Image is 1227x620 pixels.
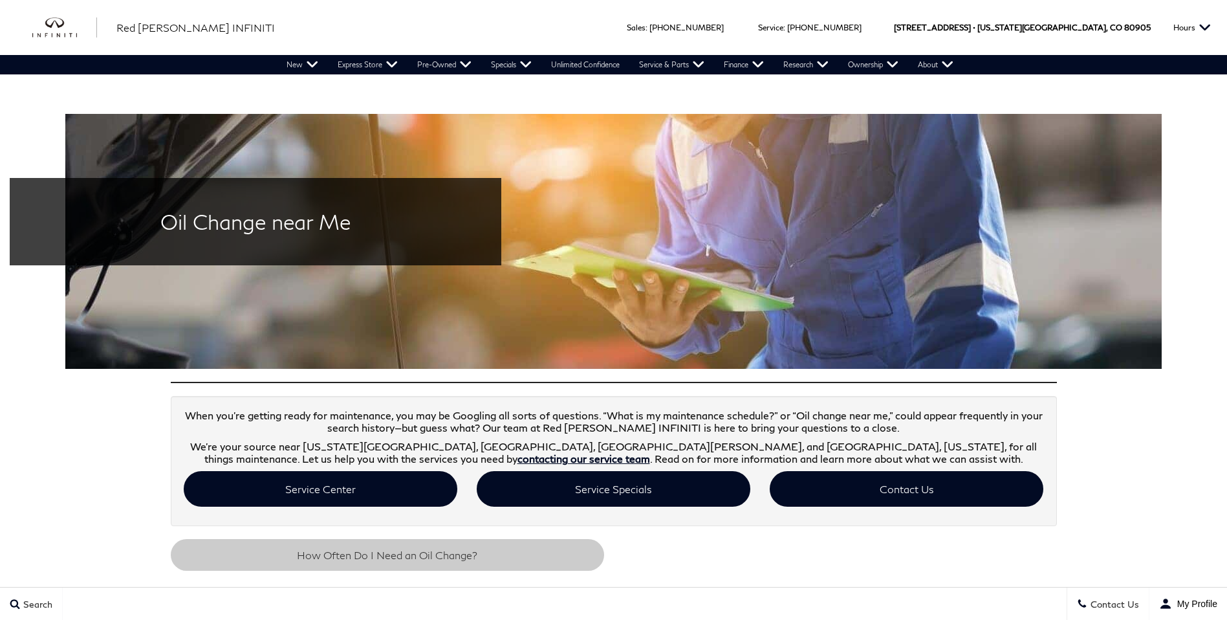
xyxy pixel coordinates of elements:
[116,21,275,34] span: Red [PERSON_NAME] INFINITI
[770,471,1043,507] a: Contact Us
[541,55,629,74] a: Unlimited Confidence
[328,55,407,74] a: Express Store
[894,23,1151,32] a: [STREET_ADDRESS] • [US_STATE][GEOGRAPHIC_DATA], CO 80905
[758,23,783,32] span: Service
[1172,599,1217,609] span: My Profile
[171,539,604,571] a: How Often Do I Need an Oil Change?
[1149,588,1227,620] button: user-profile-menu
[481,55,541,74] a: Specials
[774,55,838,74] a: Research
[32,17,97,38] img: INFINITI
[908,55,963,74] a: About
[407,55,481,74] a: Pre-Owned
[1087,599,1139,610] span: Contact Us
[32,17,97,38] a: infiniti
[277,55,963,74] nav: Main Navigation
[20,599,52,610] span: Search
[184,409,1044,434] p: When you’re getting ready for maintenance, you may be Googling all sorts of questions. “What is m...
[517,452,650,465] a: contacting our service team
[787,23,862,32] a: [PHONE_NUMBER]
[29,210,482,233] h2: Oil Change near Me
[184,471,457,507] a: Service Center
[116,20,275,36] a: Red [PERSON_NAME] INFINITI
[649,23,724,32] a: [PHONE_NUMBER]
[714,55,774,74] a: Finance
[277,55,328,74] a: New
[783,23,785,32] span: :
[184,440,1044,465] p: We’re your source near [US_STATE][GEOGRAPHIC_DATA], [GEOGRAPHIC_DATA], [GEOGRAPHIC_DATA][PERSON_N...
[627,23,646,32] span: Sales
[477,471,750,507] a: Service Specials
[646,23,647,32] span: :
[629,55,714,74] a: Service & Parts
[838,55,908,74] a: Ownership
